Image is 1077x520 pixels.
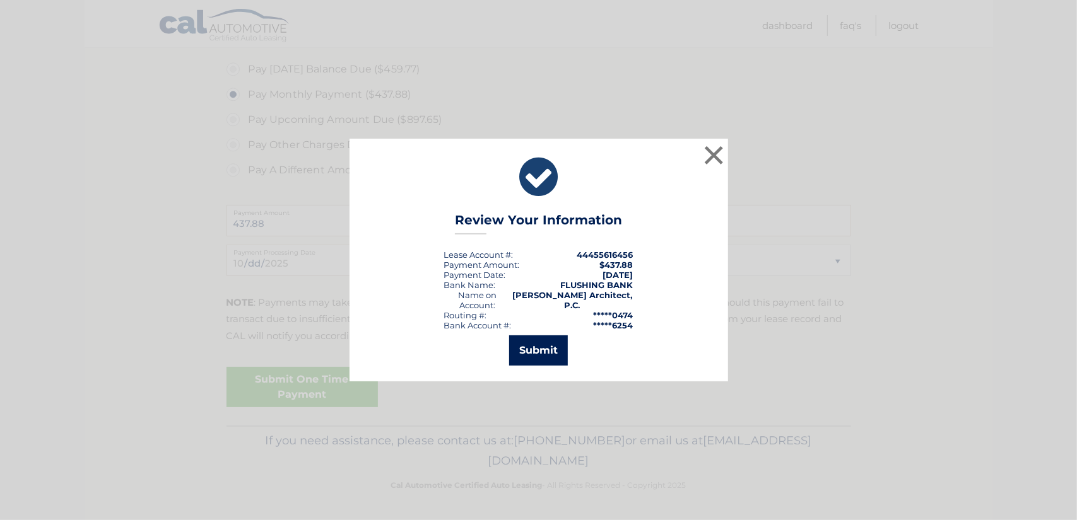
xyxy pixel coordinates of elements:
[444,320,512,330] div: Bank Account #:
[444,310,487,320] div: Routing #:
[444,270,504,280] span: Payment Date
[509,335,568,366] button: Submit
[444,270,506,280] div: :
[702,142,727,168] button: ×
[577,250,633,260] strong: 44455616456
[444,290,512,310] div: Name on Account:
[512,290,632,310] strong: [PERSON_NAME] Architect, P.C.
[603,270,633,280] span: [DATE]
[444,250,514,260] div: Lease Account #:
[444,280,496,290] div: Bank Name:
[455,212,622,234] h3: Review Your Information
[600,260,633,270] span: $437.88
[444,260,520,270] div: Payment Amount:
[561,280,633,290] strong: FLUSHING BANK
